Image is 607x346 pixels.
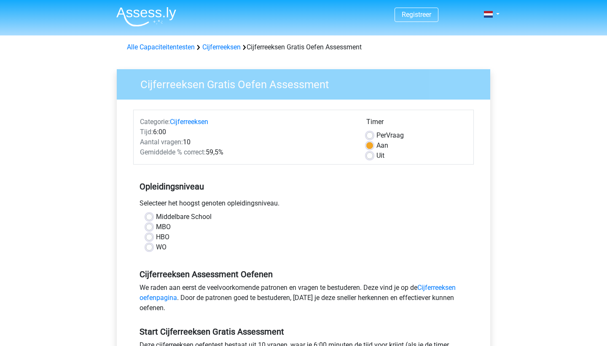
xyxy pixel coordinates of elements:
label: Vraag [376,130,404,141]
div: 59,5% [134,147,360,157]
div: 6:00 [134,127,360,137]
a: Alle Capaciteitentesten [127,43,195,51]
h3: Cijferreeksen Gratis Oefen Assessment [130,75,484,91]
div: Selecteer het hoogst genoten opleidingsniveau. [133,198,474,212]
div: We raden aan eerst de veelvoorkomende patronen en vragen te bestuderen. Deze vind je op de . Door... [133,283,474,316]
span: Per [376,131,386,139]
label: MBO [156,222,171,232]
label: Uit [376,151,384,161]
span: Aantal vragen: [140,138,183,146]
div: Cijferreeksen Gratis Oefen Assessment [124,42,483,52]
span: Tijd: [140,128,153,136]
h5: Start Cijferreeksen Gratis Assessment [140,327,467,337]
div: 10 [134,137,360,147]
a: Cijferreeksen [202,43,241,51]
a: Cijferreeksen [170,118,208,126]
label: Aan [376,141,388,151]
label: WO [156,242,167,252]
a: Registreer [402,11,431,19]
span: Gemiddelde % correct: [140,148,206,156]
img: Assessly [116,7,176,27]
h5: Opleidingsniveau [140,178,467,195]
label: HBO [156,232,169,242]
span: Categorie: [140,118,170,126]
h5: Cijferreeksen Assessment Oefenen [140,269,467,279]
label: Middelbare School [156,212,212,222]
div: Timer [366,117,467,130]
